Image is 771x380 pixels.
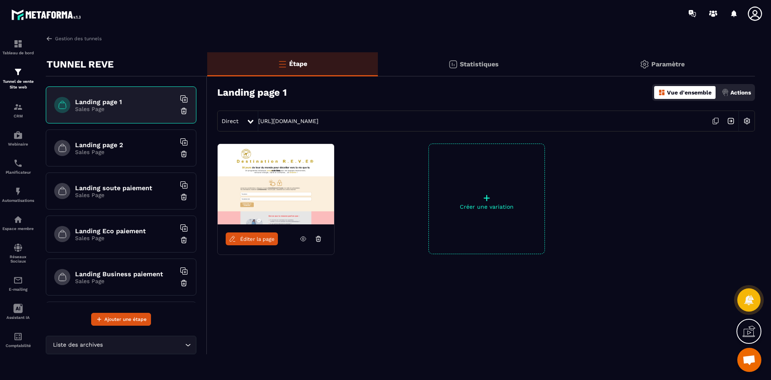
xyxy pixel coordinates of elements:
img: setting-gr.5f69749f.svg [640,60,649,69]
a: [URL][DOMAIN_NAME] [258,118,318,124]
p: Actions [730,89,751,96]
button: Ajouter une étape [91,313,151,326]
p: Créer une variation [429,203,545,210]
a: formationformationTunnel de vente Site web [2,61,34,96]
p: CRM [2,114,34,118]
img: arrow [46,35,53,42]
span: Direct [222,118,239,124]
p: Sales Page [75,106,175,112]
img: social-network [13,243,23,253]
a: social-networksocial-networkRéseaux Sociaux [2,237,34,269]
a: Gestion des tunnels [46,35,102,42]
p: Sales Page [75,192,175,198]
img: trash [180,236,188,244]
img: scheduler [13,158,23,168]
div: Search for option [46,336,196,354]
h6: Landing Eco paiement [75,227,175,235]
img: image [218,144,334,224]
p: Sales Page [75,149,175,155]
p: Comptabilité [2,343,34,348]
img: setting-w.858f3a88.svg [739,113,755,129]
div: Ouvrir le chat [737,348,761,372]
p: Tunnel de vente Site web [2,79,34,90]
p: Vue d'ensemble [667,89,712,96]
p: Sales Page [75,235,175,241]
p: Paramètre [651,60,685,68]
h3: Landing page 1 [217,87,287,98]
h6: Landing soute paiement [75,184,175,192]
img: formation [13,39,23,49]
p: Webinaire [2,142,34,146]
img: automations [13,215,23,224]
p: Tableau de bord [2,51,34,55]
img: actions.d6e523a2.png [722,89,729,96]
img: trash [180,193,188,201]
p: Automatisations [2,198,34,203]
p: E-mailing [2,287,34,292]
p: + [429,192,545,203]
span: Éditer la page [240,236,275,242]
img: trash [180,107,188,115]
img: arrow-next.bcc2205e.svg [723,113,738,129]
p: Statistiques [460,60,499,68]
h6: Landing Business paiement [75,270,175,278]
p: TUNNEL REVE [47,56,114,72]
span: Liste des archives [51,341,104,349]
img: dashboard-orange.40269519.svg [658,89,665,96]
p: Assistant IA [2,315,34,320]
h6: Landing page 1 [75,98,175,106]
p: Étape [289,60,307,68]
a: automationsautomationsAutomatisations [2,181,34,209]
a: formationformationCRM [2,96,34,124]
a: Assistant IA [2,298,34,326]
img: trash [180,150,188,158]
a: formationformationTableau de bord [2,33,34,61]
a: accountantaccountantComptabilité [2,326,34,354]
p: Planificateur [2,170,34,175]
img: accountant [13,332,23,341]
p: Sales Page [75,278,175,284]
a: automationsautomationsEspace membre [2,209,34,237]
a: schedulerschedulerPlanificateur [2,152,34,181]
img: trash [180,279,188,287]
a: Éditer la page [226,232,278,245]
span: Ajouter une étape [104,315,147,323]
img: formation [13,67,23,77]
p: Réseaux Sociaux [2,255,34,263]
img: logo [11,7,84,22]
img: automations [13,130,23,140]
a: automationsautomationsWebinaire [2,124,34,152]
a: emailemailE-mailing [2,269,34,298]
img: stats.20deebd0.svg [448,60,458,69]
img: formation [13,102,23,112]
input: Search for option [104,341,183,349]
p: Espace membre [2,226,34,231]
img: bars-o.4a397970.svg [277,59,287,69]
img: automations [13,187,23,196]
img: email [13,275,23,285]
h6: Landing page 2 [75,141,175,149]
